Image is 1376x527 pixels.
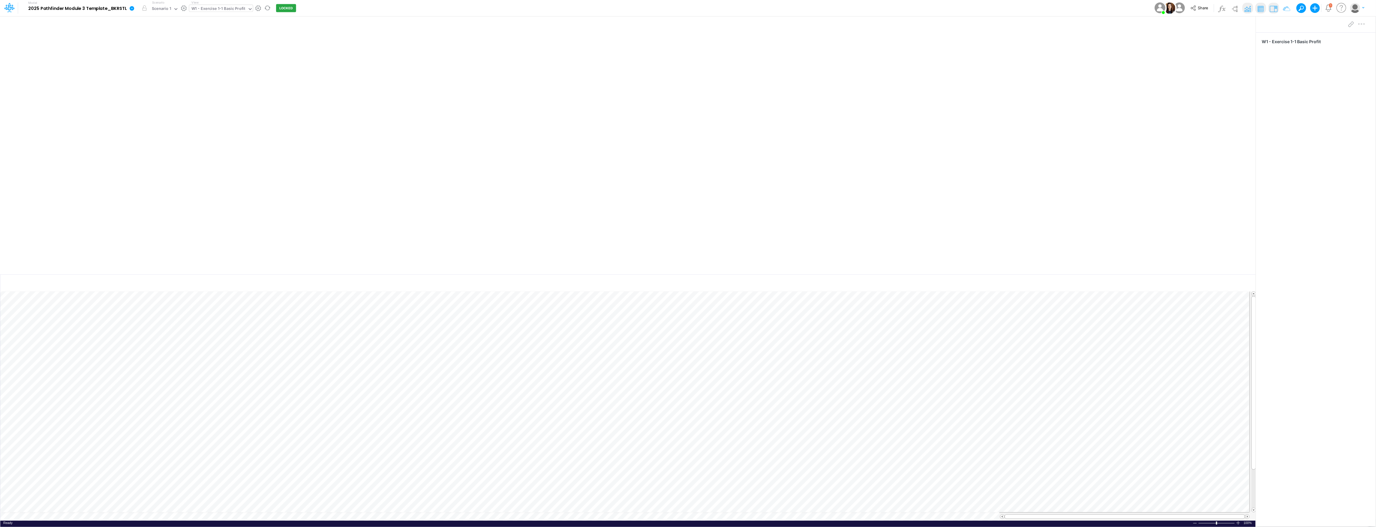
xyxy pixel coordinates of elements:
[5,277,1125,290] input: Type a title here
[1153,1,1167,15] img: User Image Icon
[28,1,37,5] label: Model
[276,4,296,12] button: LOCKED
[152,6,171,13] div: Scenario 1
[1330,4,1331,7] div: 1 unread items
[1198,521,1236,525] div: Zoom
[1236,521,1241,525] div: Zoom In
[191,6,245,13] div: W1 - Exercise 1-1 Basic Profit
[1193,521,1197,526] div: Zoom Out
[1198,5,1208,10] span: Share
[152,0,164,5] label: Scenario
[1244,521,1253,525] span: 100%
[3,521,13,525] div: In Ready mode
[1188,4,1212,13] button: Share
[3,521,13,525] span: Ready
[1173,1,1186,15] img: User Image Icon
[1262,38,1372,45] span: W1 - Exercise 1-1 Basic Profit
[192,0,199,5] label: View
[1164,2,1176,14] img: User Image Icon
[1262,49,1376,132] iframe: FastComments
[1244,521,1253,525] div: Zoom level
[5,19,1191,31] input: Type a title here
[1325,4,1332,11] a: Notifications
[28,6,127,11] b: 2025 Pathfinder Module 3 Template_BKRSTL
[1216,522,1217,525] div: Zoom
